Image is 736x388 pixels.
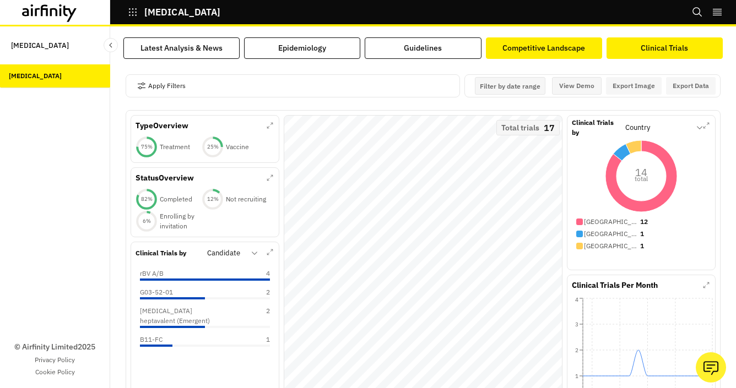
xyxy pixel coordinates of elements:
[160,211,202,231] p: Enrolling by invitation
[242,287,270,297] p: 2
[278,42,326,54] div: Epidemiology
[501,124,539,132] p: Total trials
[480,82,540,90] p: Filter by date range
[11,35,69,56] p: [MEDICAL_DATA]
[136,172,194,184] p: Status Overview
[128,3,220,21] button: [MEDICAL_DATA]
[544,124,555,132] p: 17
[606,77,662,95] button: Export Image
[136,248,186,258] p: Clinical Trials by
[640,217,648,227] p: 12
[635,166,647,179] tspan: 14
[35,355,75,365] a: Privacy Policy
[696,352,726,382] button: Ask our analysts
[136,195,158,203] div: 82 %
[140,306,228,326] p: [MEDICAL_DATA] heptavalent (Emergent)
[475,77,545,95] button: Interact with the calendar and add the check-in date for your trip.
[226,142,249,152] p: Vaccine
[14,341,95,353] p: © Airfinity Limited 2025
[137,77,186,95] button: Apply Filters
[640,241,644,251] p: 1
[160,142,190,152] p: Treatment
[575,321,578,328] tspan: 3
[9,71,62,81] div: [MEDICAL_DATA]
[242,335,270,345] p: 1
[584,241,639,251] p: [GEOGRAPHIC_DATA]
[242,269,270,278] p: 4
[202,143,224,151] div: 25 %
[552,77,602,95] button: View Demo
[140,287,173,297] p: G03-52-01
[502,42,585,54] div: Competitive Landscape
[242,306,270,326] p: 2
[584,217,639,227] p: [GEOGRAPHIC_DATA]
[35,367,75,377] a: Cookie Policy
[104,38,118,52] button: Close Sidebar
[584,229,639,239] p: [GEOGRAPHIC_DATA]
[140,42,223,54] div: Latest Analysis & News
[572,118,622,138] p: Clinical Trials by
[666,77,716,95] button: Export Data
[226,194,266,204] p: Not recruiting
[640,229,644,239] p: 1
[641,42,688,54] div: Clinical Trials
[140,269,164,278] p: rBV A/B
[136,120,188,132] p: Type Overview
[136,143,158,151] div: 75 %
[140,335,163,345] p: B11-FC
[692,3,703,21] button: Search
[572,280,658,291] p: Clinical Trials Per Month
[404,42,442,54] div: Guidelines
[575,347,578,354] tspan: 2
[136,217,158,225] div: 6 %
[202,195,224,203] div: 12 %
[635,174,648,183] tspan: total
[160,194,192,204] p: Completed
[575,373,578,380] tspan: 1
[575,296,578,303] tspan: 4
[144,7,220,17] p: [MEDICAL_DATA]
